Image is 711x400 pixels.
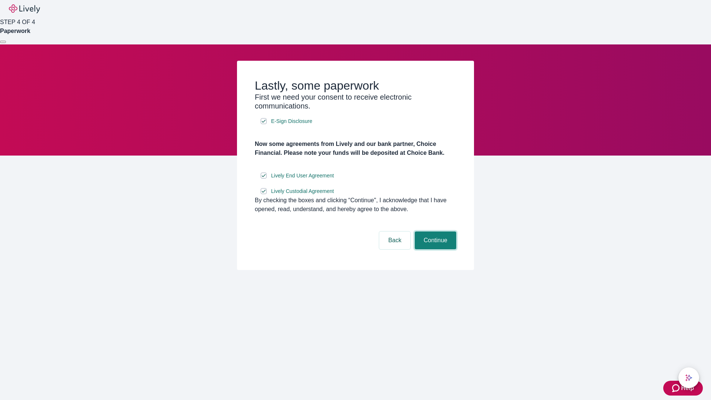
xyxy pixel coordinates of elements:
[678,367,699,388] button: chat
[270,187,336,196] a: e-sign disclosure document
[672,384,681,393] svg: Zendesk support icon
[663,381,703,396] button: Zendesk support iconHelp
[255,140,456,157] h4: Now some agreements from Lively and our bank partner, Choice Financial. Please note your funds wi...
[415,231,456,249] button: Continue
[255,79,456,93] h2: Lastly, some paperwork
[270,171,336,180] a: e-sign disclosure document
[685,374,692,381] svg: Lively AI Assistant
[9,4,40,13] img: Lively
[271,172,334,180] span: Lively End User Agreement
[255,196,456,214] div: By checking the boxes and clicking “Continue", I acknowledge that I have opened, read, understand...
[379,231,410,249] button: Back
[271,117,312,125] span: E-Sign Disclosure
[270,117,314,126] a: e-sign disclosure document
[271,187,334,195] span: Lively Custodial Agreement
[681,384,694,393] span: Help
[255,93,456,110] h3: First we need your consent to receive electronic communications.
